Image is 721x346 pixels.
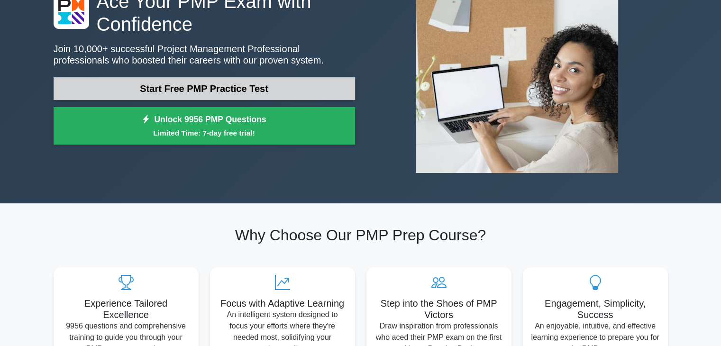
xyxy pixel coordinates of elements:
[54,77,355,100] a: Start Free PMP Practice Test
[54,107,355,145] a: Unlock 9956 PMP QuestionsLimited Time: 7-day free trial!
[54,226,668,244] h2: Why Choose Our PMP Prep Course?
[218,298,347,309] h5: Focus with Adaptive Learning
[65,127,343,138] small: Limited Time: 7-day free trial!
[374,298,504,320] h5: Step into the Shoes of PMP Victors
[61,298,191,320] h5: Experience Tailored Excellence
[54,43,355,66] p: Join 10,000+ successful Project Management Professional professionals who boosted their careers w...
[530,298,660,320] h5: Engagement, Simplicity, Success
